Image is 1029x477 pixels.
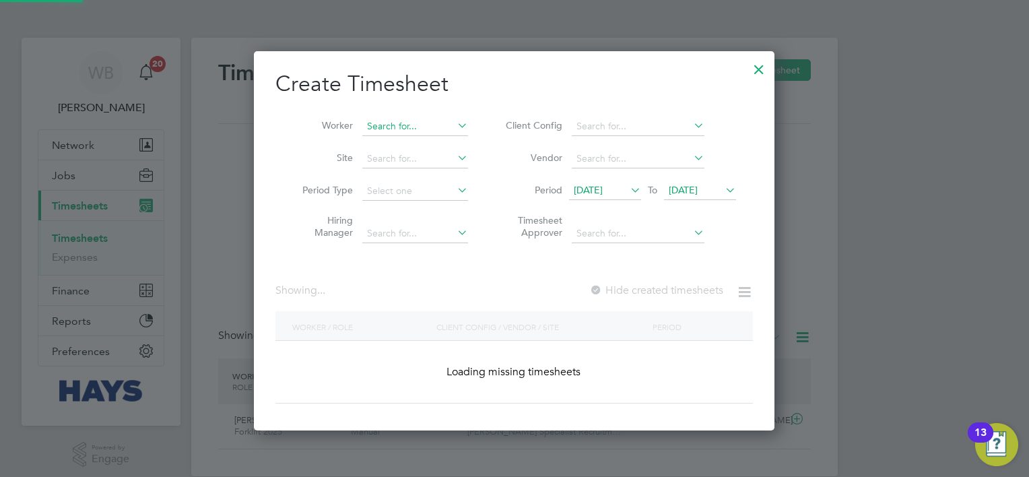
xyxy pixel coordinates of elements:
[275,284,328,298] div: Showing
[502,119,562,131] label: Client Config
[502,184,562,196] label: Period
[362,224,468,243] input: Search for...
[292,214,353,238] label: Hiring Manager
[974,433,987,450] div: 13
[362,182,468,201] input: Select one
[292,152,353,164] label: Site
[572,224,704,243] input: Search for...
[362,117,468,136] input: Search for...
[317,284,325,297] span: ...
[574,184,603,196] span: [DATE]
[644,181,661,199] span: To
[362,150,468,168] input: Search for...
[292,119,353,131] label: Worker
[502,152,562,164] label: Vendor
[669,184,698,196] span: [DATE]
[975,423,1018,466] button: Open Resource Center, 13 new notifications
[572,117,704,136] input: Search for...
[275,70,753,98] h2: Create Timesheet
[572,150,704,168] input: Search for...
[589,284,723,297] label: Hide created timesheets
[502,214,562,238] label: Timesheet Approver
[292,184,353,196] label: Period Type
